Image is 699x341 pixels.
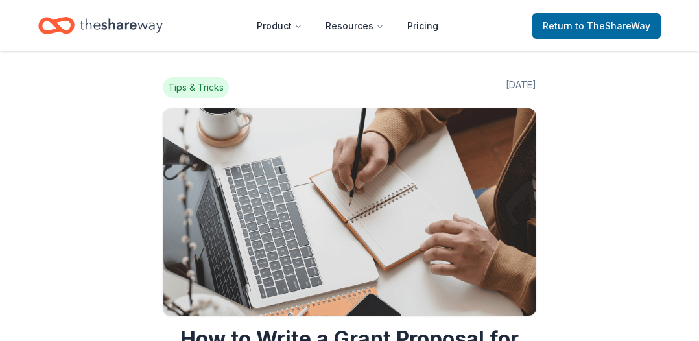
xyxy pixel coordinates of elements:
[532,13,661,39] a: Returnto TheShareWay
[315,13,394,39] button: Resources
[246,10,449,41] nav: Main
[575,20,650,31] span: to TheShareWay
[397,13,449,39] a: Pricing
[543,18,650,34] span: Return
[163,108,536,316] img: Image for How to Write a Grant Proposal for Nonprofits (Get Funded!)
[163,77,229,98] span: Tips & Tricks
[506,77,536,98] span: [DATE]
[246,13,313,39] button: Product
[38,10,163,41] a: Home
